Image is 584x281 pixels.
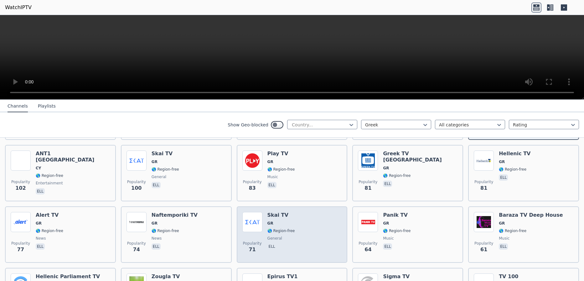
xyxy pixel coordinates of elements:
span: CY [36,166,41,171]
span: 83 [249,184,256,192]
h6: ANT1 [GEOGRAPHIC_DATA] [36,151,110,163]
span: 71 [249,246,256,253]
h6: Baraza TV Deep House [499,212,563,218]
span: 64 [364,246,371,253]
img: Hellenic TV [474,151,494,171]
h6: Hellenic Parliament TV [36,273,100,280]
a: WatchIPTV [5,4,32,11]
span: 74 [133,246,140,253]
span: GR [267,159,273,164]
span: 🌎 Region-free [383,173,411,178]
span: music [267,174,278,179]
h6: Sigma TV [383,273,411,280]
h6: Skai TV [267,212,295,218]
img: Skai TV [127,151,147,171]
span: 🌎 Region-free [499,228,526,233]
h6: Naftemporiki TV [152,212,198,218]
span: 61 [480,246,487,253]
span: 🌎 Region-free [267,228,295,233]
h6: Play TV [267,151,295,157]
span: GR [267,221,273,226]
button: Playlists [38,100,56,112]
span: entertainment [36,181,63,186]
span: Popularity [474,241,493,246]
span: Popularity [474,179,493,184]
p: ell [267,243,276,250]
span: 81 [480,184,487,192]
span: Popularity [359,179,377,184]
span: 🌎 Region-free [267,167,295,172]
span: 100 [131,184,142,192]
span: GR [499,159,505,164]
span: Popularity [127,179,146,184]
span: Popularity [243,241,262,246]
span: GR [36,221,42,226]
h6: Alert TV [36,212,63,218]
h6: Hellenic TV [499,151,530,157]
span: 🌎 Region-free [152,167,179,172]
h6: Panik TV [383,212,411,218]
p: ell [383,181,392,187]
span: music [383,236,394,241]
span: 🌎 Region-free [36,228,63,233]
span: news [152,236,162,241]
p: ell [152,243,161,250]
h6: Epirus TV1 [267,273,298,280]
span: news [36,236,46,241]
img: Baraza TV Deep House [474,212,494,232]
h6: TV 100 [499,273,526,280]
img: Alert TV [11,212,31,232]
span: 🌎 Region-free [499,167,526,172]
img: Skai TV [242,212,262,232]
img: Play TV [242,151,262,171]
span: GR [152,159,158,164]
img: Greek TV London [358,151,378,171]
span: Popularity [11,179,30,184]
span: 🌎 Region-free [383,228,411,233]
span: 🌎 Region-free [36,173,63,178]
span: GR [383,221,389,226]
h6: Greek TV [GEOGRAPHIC_DATA] [383,151,457,163]
img: ANT1 Cyprus [11,151,31,171]
img: Panik TV [358,212,378,232]
span: 81 [364,184,371,192]
span: music [499,236,509,241]
span: Popularity [127,241,146,246]
p: ell [383,243,392,250]
p: ell [36,188,45,194]
h6: Zougla TV [152,273,180,280]
span: Popularity [243,179,262,184]
span: 77 [17,246,24,253]
span: GR [152,221,158,226]
span: general [152,174,166,179]
p: ell [36,243,45,250]
label: Show Geo-blocked [228,122,268,128]
span: 🌎 Region-free [152,228,179,233]
img: Naftemporiki TV [127,212,147,232]
span: GR [383,166,389,171]
span: GR [499,221,505,226]
button: Channels [8,100,28,112]
p: ell [499,243,508,250]
p: ell [267,182,276,188]
span: 102 [15,184,26,192]
span: Popularity [359,241,377,246]
span: general [267,236,282,241]
span: Popularity [11,241,30,246]
p: ell [152,182,161,188]
p: ell [499,174,508,181]
h6: Skai TV [152,151,179,157]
